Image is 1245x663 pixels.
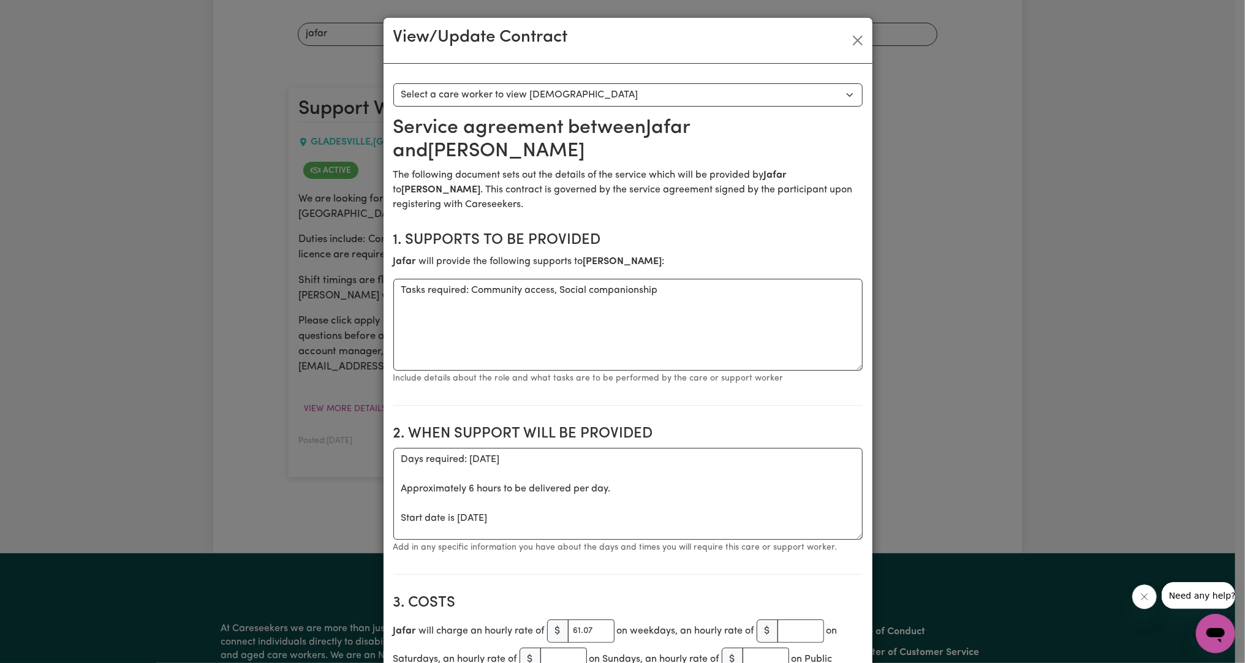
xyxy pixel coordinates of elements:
small: Add in any specific information you have about the days and times you will require this care or s... [393,543,838,552]
h2: Service agreement between Jafar and [PERSON_NAME] [393,116,863,164]
span: Need any help? [7,9,74,18]
iframe: Button to launch messaging window [1196,614,1235,653]
h2: 1. Supports to be provided [393,232,863,249]
p: will provide the following supports to : [393,254,863,269]
textarea: Tasks required: Community access, Social companionship [393,279,863,371]
span: $ [757,619,778,643]
b: Jafar [393,257,419,267]
b: [PERSON_NAME] [583,257,662,267]
small: Include details about the role and what tasks are to be performed by the care or support worker [393,374,784,383]
h2: 2. When support will be provided [393,425,863,443]
h3: View/Update Contract [393,28,568,48]
iframe: Message from company [1162,582,1235,609]
h2: 3. Costs [393,594,863,612]
b: Jafar [393,626,419,636]
iframe: Close message [1132,585,1157,609]
p: The following document sets out the details of the service which will be provided by to . This co... [393,168,863,212]
b: Jafar [764,170,787,180]
textarea: Days required: [DATE] Approximately 6 hours to be delivered per day. Start date is [DATE] [393,448,863,540]
b: [PERSON_NAME] [402,185,481,195]
button: Close [848,31,868,50]
span: $ [547,619,569,643]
